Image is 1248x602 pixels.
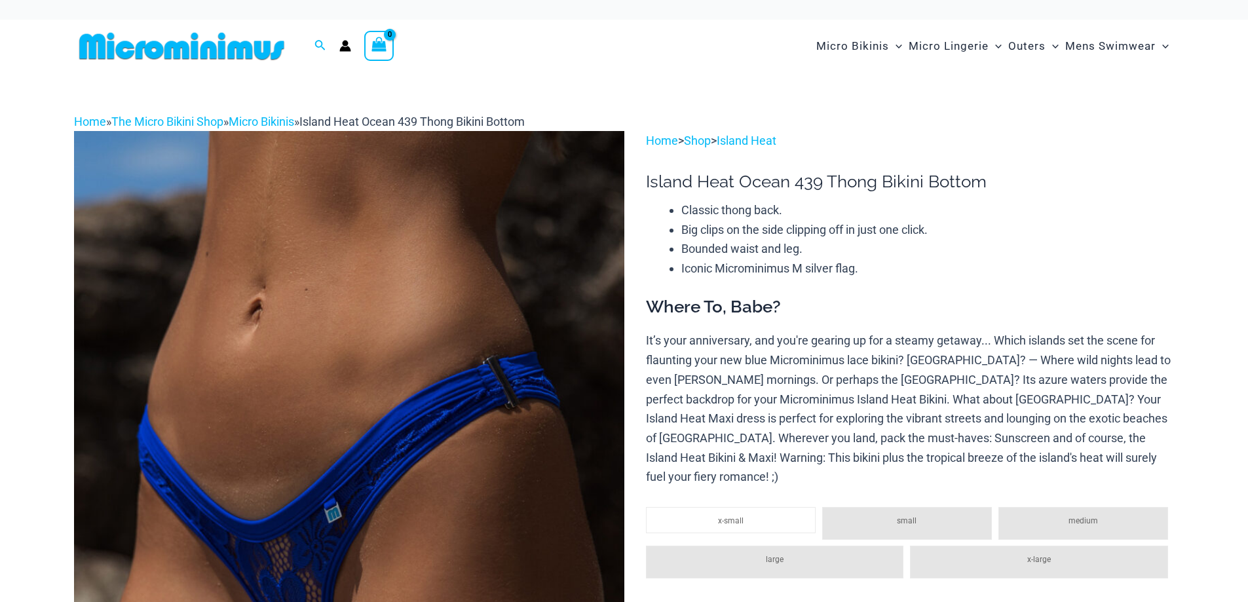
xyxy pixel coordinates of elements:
a: Micro Bikinis [229,115,294,128]
span: x-small [718,516,744,525]
span: medium [1068,516,1098,525]
li: small [822,507,992,540]
span: » » » [74,115,525,128]
a: OutersMenu ToggleMenu Toggle [1005,26,1062,66]
a: Home [646,134,678,147]
span: Mens Swimwear [1065,29,1156,63]
span: Outers [1008,29,1046,63]
li: Iconic Microminimus M silver flag. [681,259,1174,278]
a: The Micro Bikini Shop [111,115,223,128]
a: Island Heat [717,134,776,147]
li: x-small [646,507,816,533]
li: Classic thong back. [681,200,1174,220]
li: medium [998,507,1168,540]
li: Big clips on the side clipping off in just one click. [681,220,1174,240]
a: View Shopping Cart, empty [364,31,394,61]
li: large [646,546,903,578]
a: Account icon link [339,40,351,52]
h1: Island Heat Ocean 439 Thong Bikini Bottom [646,172,1174,192]
a: Home [74,115,106,128]
a: Micro BikinisMenu ToggleMenu Toggle [813,26,905,66]
span: Micro Lingerie [909,29,989,63]
p: > > [646,131,1174,151]
li: x-large [910,546,1167,578]
span: Island Heat Ocean 439 Thong Bikini Bottom [299,115,525,128]
a: Mens SwimwearMenu ToggleMenu Toggle [1062,26,1172,66]
span: small [897,516,917,525]
li: Bounded waist and leg. [681,239,1174,259]
a: Search icon link [314,38,326,54]
a: Shop [684,134,711,147]
p: It’s your anniversary, and you're gearing up for a steamy getaway... Which islands set the scene ... [646,331,1174,487]
span: large [766,555,784,564]
a: Micro LingerieMenu ToggleMenu Toggle [905,26,1005,66]
span: x-large [1027,555,1051,564]
span: Menu Toggle [889,29,902,63]
span: Menu Toggle [1046,29,1059,63]
span: Menu Toggle [1156,29,1169,63]
img: MM SHOP LOGO FLAT [74,31,290,61]
span: Menu Toggle [989,29,1002,63]
nav: Site Navigation [811,24,1175,68]
span: Micro Bikinis [816,29,889,63]
h3: Where To, Babe? [646,296,1174,318]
